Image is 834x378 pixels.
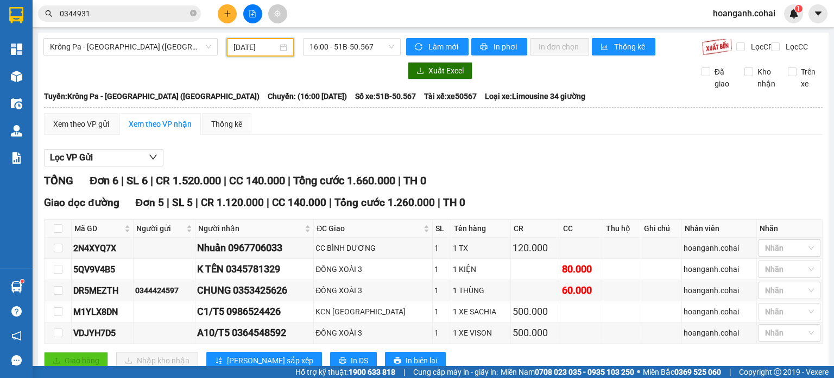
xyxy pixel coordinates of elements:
span: hoanganh.cohai [704,7,784,20]
div: DR5MEZTH [73,284,131,298]
div: hoanganh.cohai [684,306,755,318]
span: Đã giao [710,66,737,90]
button: In đơn chọn [530,38,589,55]
input: 11/10/2025 [233,41,277,53]
div: 1 [434,284,449,296]
div: 120.000 [513,240,558,256]
span: CR 1.120.000 [201,196,264,209]
td: VDJYH7D5 [72,323,134,344]
th: CR [511,220,560,238]
span: | [150,174,153,187]
span: TỔNG [44,174,73,187]
span: Số xe: 51B-50.567 [355,90,416,102]
img: dashboard-icon [11,44,22,55]
span: Đơn 6 [90,174,118,187]
div: 1 [434,242,449,254]
div: M1YLX8DN [73,305,131,319]
td: DR5MEZTH [72,280,134,301]
button: downloadNhập kho nhận [116,352,198,369]
div: 60.000 [562,283,601,298]
div: Thống kê [211,118,242,130]
span: [PERSON_NAME] sắp xếp [227,355,313,367]
span: sync [415,43,424,52]
img: warehouse-icon [11,281,22,293]
span: | [121,174,124,187]
img: logo-vxr [9,7,23,23]
div: ĐỒNG XOÀI 3 [315,263,431,275]
div: 1 THÙNG [453,284,509,296]
span: sort-ascending [215,357,223,365]
div: VDJYH7D5 [73,326,131,340]
div: 2N4XYQ7X [73,241,131,255]
div: 500.000 [513,304,558,319]
span: | [438,196,440,209]
span: Miền Bắc [643,366,721,378]
span: Người nhận [198,222,303,234]
span: CC 140.000 [229,174,285,187]
span: | [403,366,405,378]
img: warehouse-icon [11,71,22,82]
div: Nhãn [760,222,819,234]
span: download [416,67,424,76]
button: syncLàm mới [406,38,469,55]
span: close-circle [190,9,197,19]
span: Tài xế: xe50567 [424,90,477,102]
span: Lọc CC [781,41,810,53]
button: sort-ascending[PERSON_NAME] sắp xếp [206,352,322,369]
span: aim [274,10,281,17]
div: 1 [434,263,449,275]
span: CR 1.520.000 [156,174,221,187]
button: printerIn biên lai [385,352,446,369]
button: bar-chartThống kê [592,38,655,55]
span: TH 0 [443,196,465,209]
span: copyright [774,368,781,376]
span: Miền Nam [501,366,634,378]
span: | [729,366,731,378]
span: SL 6 [127,174,148,187]
span: Trên xe [797,66,823,90]
img: warehouse-icon [11,98,22,109]
span: Làm mới [428,41,460,53]
span: 16:00 - 51B-50.567 [309,39,395,55]
span: | [195,196,198,209]
td: 2N4XYQ7X [72,238,134,259]
span: 1 [797,5,800,13]
button: Lọc VP Gửi [44,149,163,166]
span: In biên lai [406,355,437,367]
span: TH 0 [403,174,426,187]
span: | [329,196,332,209]
span: Đơn 5 [136,196,165,209]
div: ĐỒNG XOÀI 3 [315,284,431,296]
span: SL 5 [172,196,193,209]
span: Người gửi [136,222,184,234]
input: Tìm tên, số ĐT hoặc mã đơn [60,8,188,20]
strong: 0369 525 060 [674,368,721,376]
span: | [288,174,290,187]
span: notification [11,331,22,341]
button: caret-down [808,4,827,23]
th: Ghi chú [641,220,682,238]
span: Hỗ trợ kỹ thuật: [295,366,395,378]
sup: 1 [21,280,24,283]
span: Tổng cước 1.660.000 [293,174,395,187]
span: file-add [249,10,256,17]
div: Xem theo VP gửi [53,118,109,130]
span: message [11,355,22,365]
div: 5QV9V4B5 [73,263,131,276]
span: In DS [351,355,368,367]
div: hoanganh.cohai [684,284,755,296]
div: Xem theo VP nhận [129,118,192,130]
strong: 0708 023 035 - 0935 103 250 [535,368,634,376]
button: downloadXuất Excel [408,62,472,79]
div: 1 XE VISON [453,327,509,339]
th: Nhân viên [682,220,757,238]
span: Lọc VP Gửi [50,151,93,164]
span: | [267,196,269,209]
th: SL [433,220,451,238]
div: ĐỒNG XOÀI 3 [315,327,431,339]
button: uploadGiao hàng [44,352,108,369]
span: printer [339,357,346,365]
span: In phơi [494,41,519,53]
div: K TÊN 0345781329 [197,262,312,277]
span: close-circle [190,10,197,16]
